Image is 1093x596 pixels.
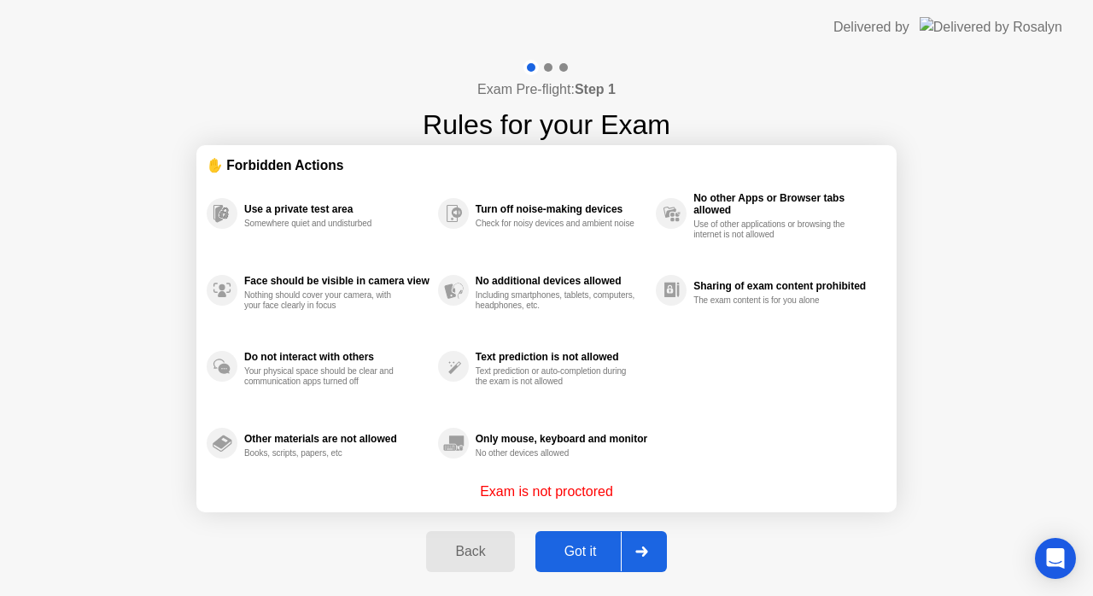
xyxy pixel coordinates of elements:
div: No additional devices allowed [476,275,647,287]
button: Back [426,531,514,572]
b: Step 1 [575,82,616,96]
div: Turn off noise-making devices [476,203,647,215]
div: Do not interact with others [244,351,430,363]
div: ✋ Forbidden Actions [207,155,886,175]
div: Check for noisy devices and ambient noise [476,219,637,229]
h4: Exam Pre-flight: [477,79,616,100]
div: No other Apps or Browser tabs allowed [693,192,878,216]
div: Other materials are not allowed [244,433,430,445]
div: Got it [541,544,621,559]
div: Only mouse, keyboard and monitor [476,433,647,445]
button: Got it [535,531,667,572]
div: Sharing of exam content prohibited [693,280,878,292]
div: Back [431,544,509,559]
div: Use a private test area [244,203,430,215]
div: Your physical space should be clear and communication apps turned off [244,366,406,387]
div: Text prediction or auto-completion during the exam is not allowed [476,366,637,387]
img: Delivered by Rosalyn [920,17,1062,37]
p: Exam is not proctored [480,482,613,502]
h1: Rules for your Exam [423,104,670,145]
div: Delivered by [833,17,909,38]
div: Including smartphones, tablets, computers, headphones, etc. [476,290,637,311]
div: Face should be visible in camera view [244,275,430,287]
div: No other devices allowed [476,448,637,459]
div: Open Intercom Messenger [1035,538,1076,579]
div: Nothing should cover your camera, with your face clearly in focus [244,290,406,311]
div: Books, scripts, papers, etc [244,448,406,459]
div: Text prediction is not allowed [476,351,647,363]
div: Somewhere quiet and undisturbed [244,219,406,229]
div: The exam content is for you alone [693,295,855,306]
div: Use of other applications or browsing the internet is not allowed [693,219,855,240]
